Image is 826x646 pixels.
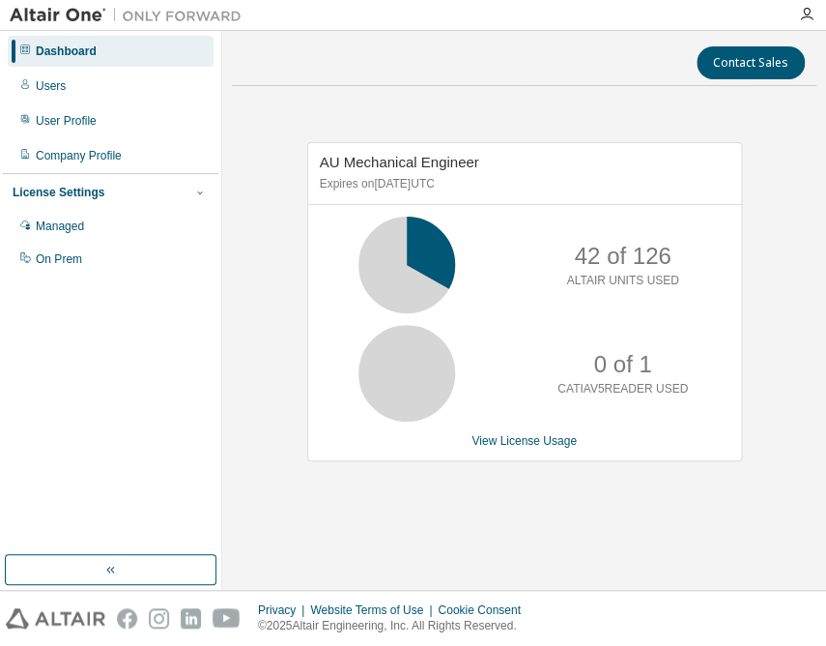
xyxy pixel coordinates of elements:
div: User Profile [36,113,97,129]
div: On Prem [36,251,82,267]
a: View License Usage [471,434,577,448]
p: ALTAIR UNITS USED [566,273,678,289]
div: Cookie Consent [438,602,531,618]
div: Dashboard [36,44,97,59]
div: Managed [36,219,84,234]
button: Contact Sales [697,46,805,79]
img: youtube.svg [213,608,241,629]
img: facebook.svg [117,608,137,629]
img: linkedin.svg [181,608,201,629]
div: Company Profile [36,148,122,163]
img: Altair One [10,6,251,25]
div: Website Terms of Use [310,602,438,618]
div: Privacy [258,602,310,618]
div: License Settings [13,185,104,200]
div: Users [36,78,66,94]
p: Expires on [DATE] UTC [320,176,725,192]
p: © 2025 Altair Engineering, Inc. All Rights Reserved. [258,618,532,634]
p: 0 of 1 [593,348,651,381]
img: instagram.svg [149,608,169,629]
span: AU Mechanical Engineer [320,154,479,170]
p: CATIAV5READER USED [557,381,688,397]
img: altair_logo.svg [6,608,105,629]
p: 42 of 126 [574,240,670,273]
